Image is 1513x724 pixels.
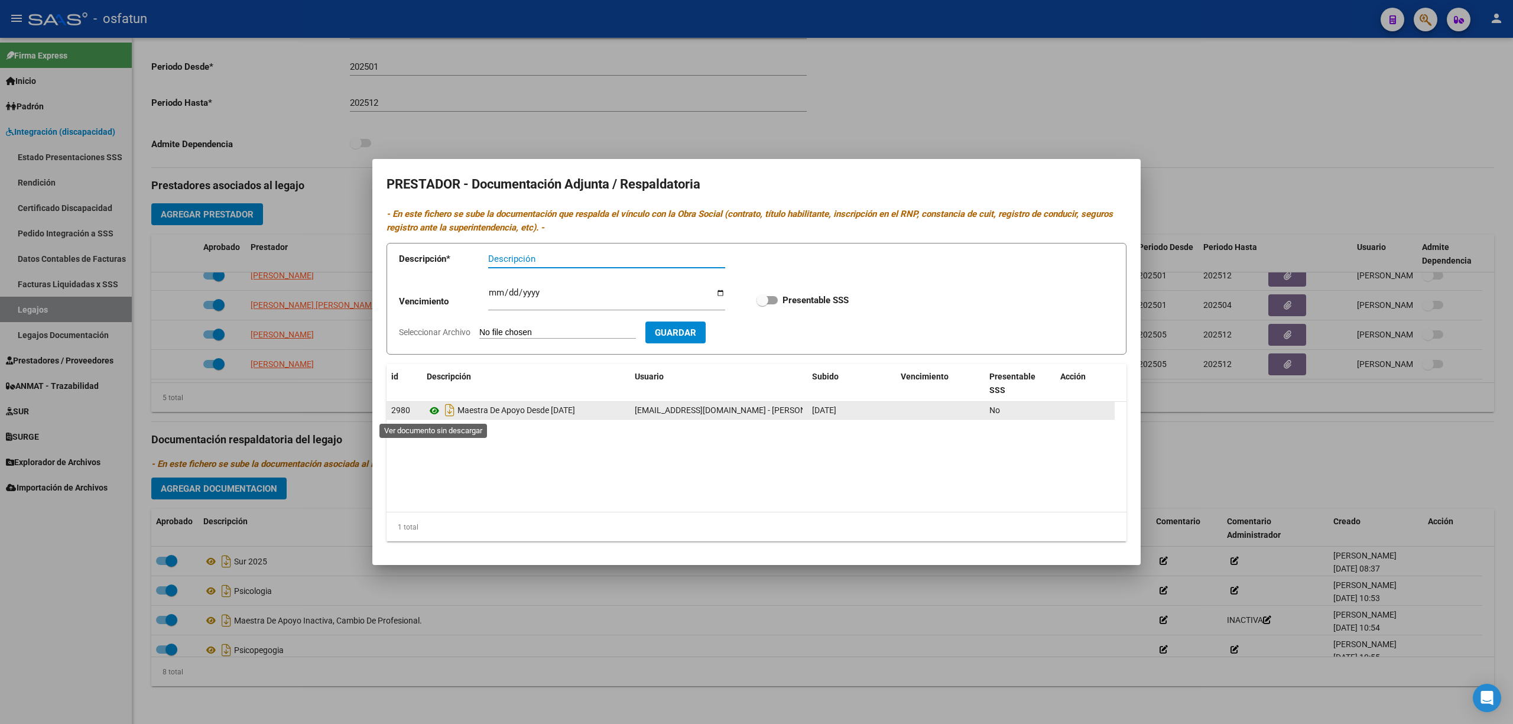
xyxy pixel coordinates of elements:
i: Descargar documento [442,401,457,420]
datatable-header-cell: id [387,364,422,403]
datatable-header-cell: Usuario [630,364,807,403]
datatable-header-cell: Acción [1056,364,1115,403]
div: Open Intercom Messenger [1473,684,1501,712]
span: Descripción [427,372,471,381]
button: Guardar [645,322,706,343]
span: Subido [812,372,839,381]
span: No [989,405,1000,415]
span: Presentable SSS [989,372,1035,395]
span: 2980 [391,405,410,415]
span: Usuario [635,372,664,381]
span: Vencimiento [901,372,949,381]
span: Guardar [655,327,696,338]
span: Maestra De Apoyo Desde [DATE] [457,406,575,415]
span: [EMAIL_ADDRESS][DOMAIN_NAME] - [PERSON_NAME] [635,405,835,415]
h2: PRESTADOR - Documentación Adjunta / Respaldatoria [387,173,1126,196]
i: - En este fichero se sube la documentación que respalda el vínculo con la Obra Social (contrato, ... [387,209,1113,233]
p: Descripción [399,252,488,266]
span: id [391,372,398,381]
datatable-header-cell: Presentable SSS [985,364,1056,403]
strong: Presentable SSS [783,295,849,306]
datatable-header-cell: Descripción [422,364,630,403]
div: 1 total [387,512,1126,542]
datatable-header-cell: Subido [807,364,896,403]
span: Seleccionar Archivo [399,327,470,337]
p: Vencimiento [399,295,488,309]
datatable-header-cell: Vencimiento [896,364,985,403]
span: [DATE] [812,405,836,415]
span: Acción [1060,372,1086,381]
